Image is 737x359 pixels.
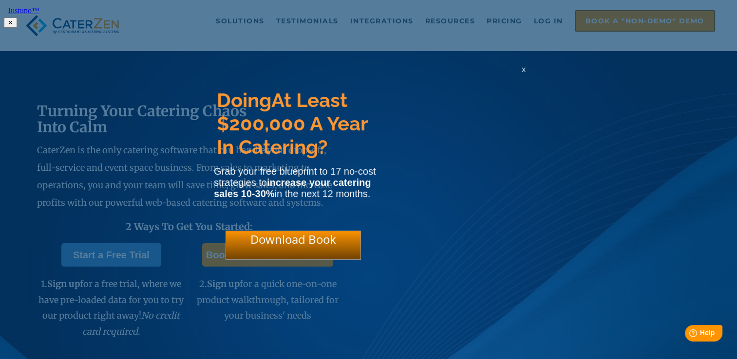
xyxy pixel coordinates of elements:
span: Grab your free blueprint to 17 no-cost strategies to in the next 12 months. [214,166,376,199]
span: Download Book [250,231,336,247]
button: ✕ [4,18,17,28]
div: x [516,65,531,84]
span: At Least $200,000 A Year In Catering? [217,89,367,158]
iframe: Help widget launcher [650,321,726,348]
span: Doing [217,89,271,111]
strong: increase your catering sales 10-30% [214,177,371,199]
span: x [522,65,526,74]
div: Download Book [226,231,361,260]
